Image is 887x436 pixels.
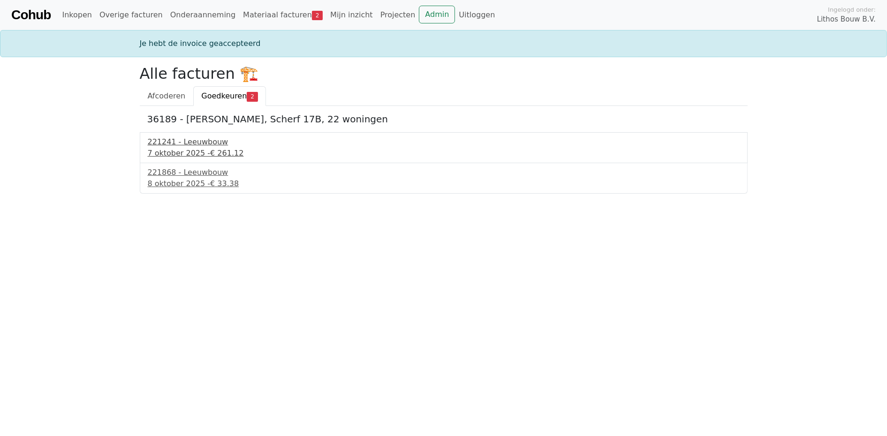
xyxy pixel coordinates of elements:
a: Mijn inzicht [326,6,377,24]
span: Lithos Bouw B.V. [817,14,876,25]
div: 221241 - Leeuwbouw [148,136,740,148]
div: 221868 - Leeuwbouw [148,167,740,178]
a: Overige facturen [96,6,167,24]
a: Onderaanneming [167,6,239,24]
span: € 261.12 [210,149,243,158]
a: Uitloggen [455,6,499,24]
h5: 36189 - [PERSON_NAME], Scherf 17B, 22 woningen [147,113,740,125]
span: Ingelogd onder: [828,5,876,14]
a: Admin [419,6,455,23]
span: Afcoderen [148,91,186,100]
a: Afcoderen [140,86,194,106]
span: € 33.38 [210,179,239,188]
a: Goedkeuren2 [193,86,265,106]
a: 221241 - Leeuwbouw7 oktober 2025 -€ 261.12 [148,136,740,159]
a: Projecten [377,6,419,24]
a: 221868 - Leeuwbouw8 oktober 2025 -€ 33.38 [148,167,740,189]
span: 2 [247,92,258,101]
span: 2 [312,11,323,20]
span: Goedkeuren [201,91,247,100]
div: Je hebt de invoice geaccepteerd [134,38,753,49]
div: 8 oktober 2025 - [148,178,740,189]
a: Materiaal facturen2 [239,6,326,24]
a: Cohub [11,4,51,26]
div: 7 oktober 2025 - [148,148,740,159]
a: Inkopen [58,6,95,24]
h2: Alle facturen 🏗️ [140,65,748,83]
